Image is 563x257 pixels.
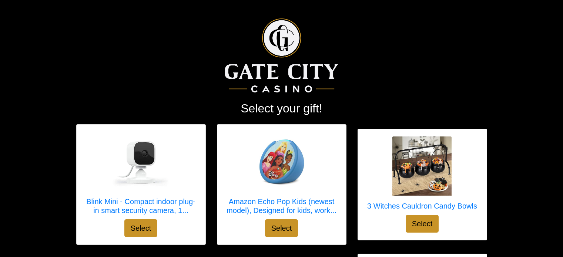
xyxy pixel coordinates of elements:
[76,101,487,115] h2: Select your gift!
[111,132,171,191] img: Blink Mini - Compact indoor plug-in smart security camera, 1080p HD video, night vision, motion d...
[225,197,339,215] h5: Amazon Echo Pop Kids (newest model), Designed for kids, work...
[406,215,439,233] button: Select
[367,202,477,210] h5: 3 Witches Cauldron Candy Bowls
[392,136,452,196] img: 3 Witches Cauldron Candy Bowls
[265,219,298,237] button: Select
[84,197,198,215] h5: Blink Mini - Compact indoor plug-in smart security camera, 1...
[225,132,339,219] a: Amazon Echo Pop Kids (newest model), Designed for kids, works with our smartest AI assistant - Al...
[225,18,338,92] img: Logo
[252,132,311,191] img: Amazon Echo Pop Kids (newest model), Designed for kids, works with our smartest AI assistant - Al...
[367,136,477,215] a: 3 Witches Cauldron Candy Bowls 3 Witches Cauldron Candy Bowls
[124,219,158,237] button: Select
[84,132,198,219] a: Blink Mini - Compact indoor plug-in smart security camera, 1080p HD video, night vision, motion d...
